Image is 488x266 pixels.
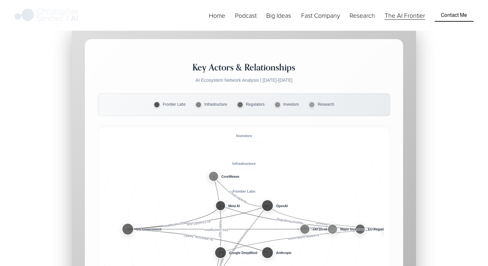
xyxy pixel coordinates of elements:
[301,11,340,20] span: Fast Company
[163,220,190,228] textpath: Safety investigation
[313,228,329,231] text: xAI (Grok)
[301,10,340,20] a: folder dropdown
[137,228,162,231] text: US Government
[232,162,256,165] text: Infrastructure
[236,134,252,138] text: Investors
[266,11,291,20] span: Big Ideas
[350,10,375,20] a: folder dropdown
[98,62,390,72] h2: Key Actors & Relationships
[277,217,303,224] textpath: Regulatory scrutiny
[98,77,390,84] p: AI Ecosystem Network Analysis | [DATE]-[DATE]
[288,234,320,241] textpath: Academic collaboration
[435,9,473,22] a: Contact Me
[235,10,257,20] a: Podcast
[316,221,336,228] textpath: Open research
[300,226,322,230] textpath: $170-200B talks
[15,7,78,24] img: Christopher Sanchez | AI
[266,10,291,20] a: folder dropdown
[221,175,239,178] text: CoreWeave
[228,204,240,207] text: Meta AI
[205,229,228,232] textpath: FTC investigation
[350,11,375,20] span: Research
[276,251,292,255] text: Anthropic
[283,100,299,109] span: Investors
[318,100,334,109] span: Research
[368,228,391,231] text: EU Regulators
[228,229,249,256] textpath: Compute infrastructure
[246,100,265,109] span: Regulators
[340,228,365,231] text: Major Investors
[232,189,255,193] text: Frontier Labs
[385,10,425,20] a: The AI Frontier
[209,10,225,20] a: Home
[187,219,210,227] textpath: $1 ChatGPT deal
[229,190,247,203] textpath: Cloud capacity
[163,100,186,109] span: Frontier Labs
[184,233,213,241] textpath: $1 [PERSON_NAME]
[229,251,257,255] text: Google DeepMind
[276,204,288,207] text: OpenAI
[204,100,227,109] span: Infrastructure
